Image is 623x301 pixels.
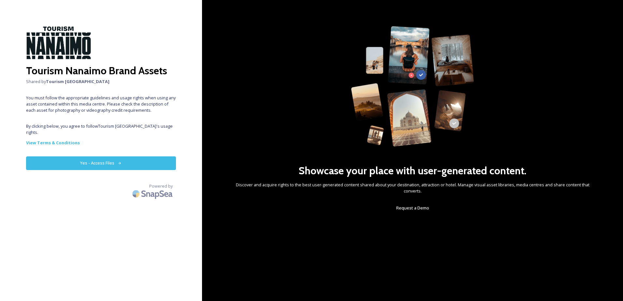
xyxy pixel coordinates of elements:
[26,79,176,85] span: Shared by
[26,123,176,136] span: By clicking below, you agree to follow Tourism [GEOGRAPHIC_DATA] 's usage rights.
[396,205,429,211] span: Request a Demo
[396,204,429,212] a: Request a Demo
[26,140,80,146] strong: View Terms & Conditions
[26,63,176,79] h2: Tourism Nanaimo Brand Assets
[26,156,176,170] button: Yes - Access Files
[26,26,91,60] img: TourismNanaimo_Logo_Main_Black.png
[351,26,474,147] img: 63b42ca75bacad526042e722_Group%20154-p-800.png
[149,183,173,189] span: Powered by
[130,186,176,201] img: SnapSea Logo
[26,139,176,147] a: View Terms & Conditions
[26,95,176,114] span: You must follow the appropriate guidelines and usage rights when using any asset contained within...
[228,182,597,194] span: Discover and acquire rights to the best user-generated content shared about your destination, att...
[46,79,109,84] strong: Tourism [GEOGRAPHIC_DATA]
[298,163,527,179] h2: Showcase your place with user-generated content.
